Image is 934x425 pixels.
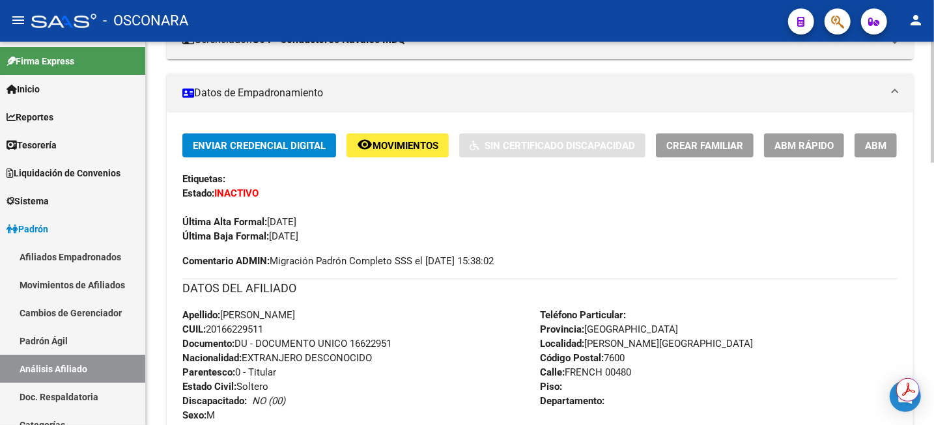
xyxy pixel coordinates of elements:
[182,309,220,321] strong: Apellido:
[182,381,268,392] span: Soltero
[373,140,438,152] span: Movimientos
[540,352,625,364] span: 7600
[182,133,336,158] button: Enviar Credencial Digital
[540,309,626,321] strong: Teléfono Particular:
[182,366,235,378] strong: Parentesco:
[182,216,267,228] strong: Última Alta Formal:
[347,133,449,158] button: Movimientos
[182,338,234,350] strong: Documento:
[182,255,270,267] strong: Comentario ADMIN:
[182,338,391,350] span: DU - DOCUMENTO UNICO 16622951
[182,230,269,242] strong: Última Baja Formal:
[908,12,924,28] mat-icon: person
[7,110,53,124] span: Reportes
[540,395,604,407] strong: Departamento:
[7,166,120,180] span: Liquidación de Convenios
[182,352,242,364] strong: Nacionalidad:
[764,133,844,158] button: ABM Rápido
[182,254,494,268] span: Migración Padrón Completo SSS el [DATE] 15:38:02
[774,140,834,152] span: ABM Rápido
[656,133,754,158] button: Crear Familiar
[540,338,753,350] span: [PERSON_NAME][GEOGRAPHIC_DATA]
[182,323,263,335] span: 20166229511
[182,352,372,364] span: EXTRANJERO DESCONOCIDO
[182,381,236,392] strong: Estado Civil:
[485,140,635,152] span: Sin Certificado Discapacidad
[7,54,74,68] span: Firma Express
[182,173,225,185] strong: Etiquetas:
[193,140,326,152] span: Enviar Credencial Digital
[865,140,886,152] span: ABM
[540,381,562,392] strong: Piso:
[540,338,584,350] strong: Localidad:
[7,194,49,208] span: Sistema
[540,323,678,335] span: [GEOGRAPHIC_DATA]
[182,230,298,242] span: [DATE]
[252,395,285,407] i: NO (00)
[182,409,215,421] span: M
[540,352,604,364] strong: Código Postal:
[214,187,259,199] strong: INACTIVO
[182,395,247,407] strong: Discapacitado:
[182,309,295,321] span: [PERSON_NAME]
[540,366,565,378] strong: Calle:
[182,409,206,421] strong: Sexo:
[10,12,26,28] mat-icon: menu
[890,381,921,412] div: Open Intercom Messenger
[182,216,296,228] span: [DATE]
[540,366,631,378] span: FRENCH 00480
[7,222,48,236] span: Padrón
[103,7,188,35] span: - OSCONARA
[182,86,882,100] mat-panel-title: Datos de Empadronamiento
[182,187,214,199] strong: Estado:
[666,140,743,152] span: Crear Familiar
[7,82,40,96] span: Inicio
[357,137,373,152] mat-icon: remove_red_eye
[167,74,913,113] mat-expansion-panel-header: Datos de Empadronamiento
[182,366,276,378] span: 0 - Titular
[182,323,206,335] strong: CUIL:
[182,279,898,297] h3: DATOS DEL AFILIADO
[540,323,584,335] strong: Provincia:
[7,138,57,152] span: Tesorería
[855,133,897,158] button: ABM
[459,133,645,158] button: Sin Certificado Discapacidad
